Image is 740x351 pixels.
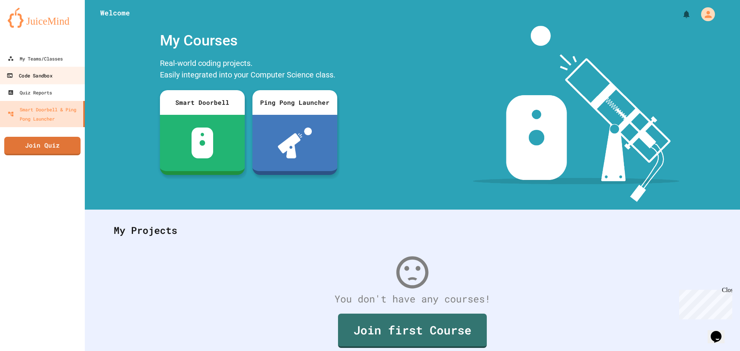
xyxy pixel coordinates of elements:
[252,90,337,115] div: Ping Pong Launcher
[3,3,53,49] div: Chat with us now!Close
[338,314,487,348] a: Join first Course
[708,320,732,343] iframe: chat widget
[8,105,80,123] div: Smart Doorbell & Ping Pong Launcher
[192,128,214,158] img: sdb-white.svg
[676,287,732,319] iframe: chat widget
[668,8,693,21] div: My Notifications
[7,71,52,81] div: Code Sandbox
[693,5,717,23] div: My Account
[8,54,63,63] div: My Teams/Classes
[473,26,679,202] img: banner-image-my-projects.png
[4,137,81,155] a: Join Quiz
[156,26,341,55] div: My Courses
[278,128,312,158] img: ppl-with-ball.png
[8,8,77,28] img: logo-orange.svg
[156,55,341,84] div: Real-world coding projects. Easily integrated into your Computer Science class.
[106,215,719,245] div: My Projects
[8,88,52,97] div: Quiz Reports
[106,292,719,306] div: You don't have any courses!
[160,90,245,115] div: Smart Doorbell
